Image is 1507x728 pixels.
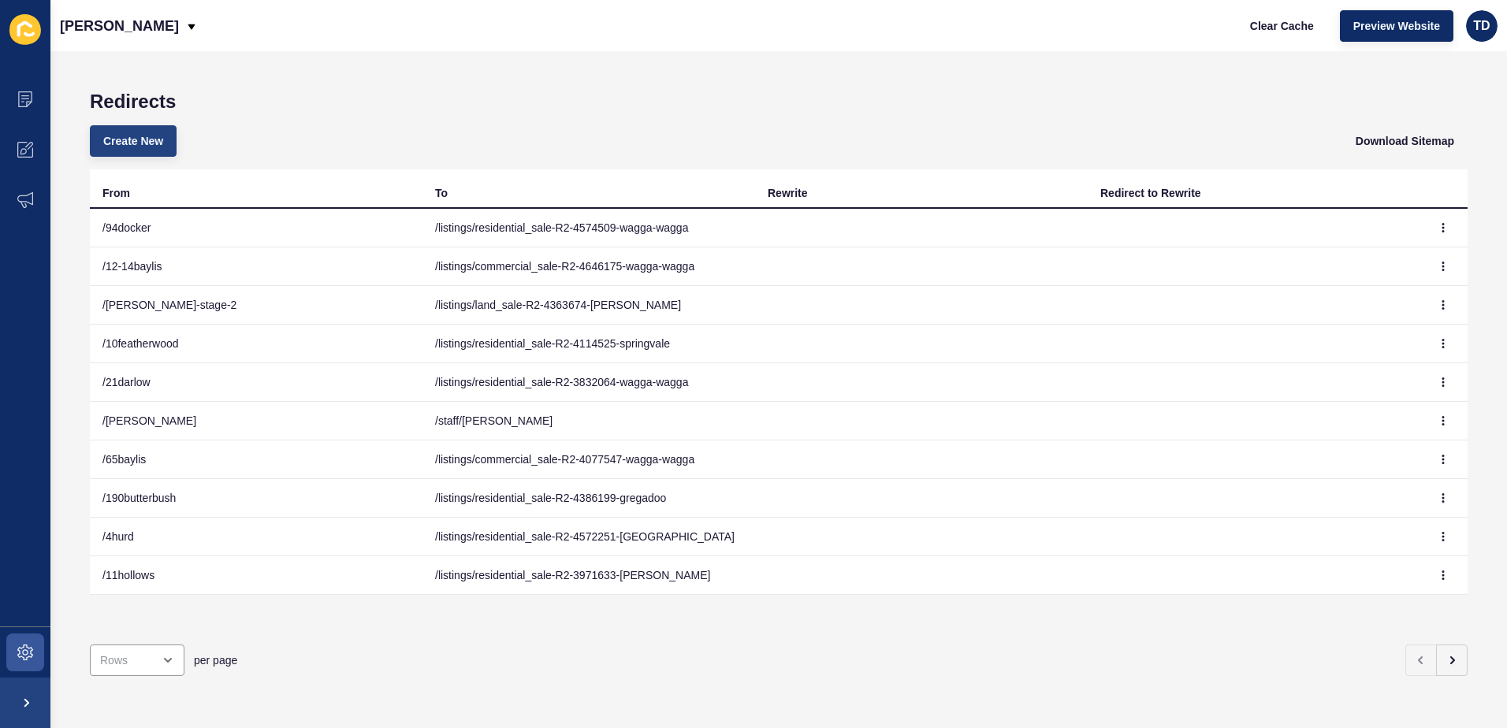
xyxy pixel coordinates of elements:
span: Clear Cache [1250,18,1314,34]
span: per page [194,652,237,668]
div: To [435,185,448,201]
td: /staff/[PERSON_NAME] [422,402,755,440]
td: /listings/residential_sale-R2-4114525-springvale [422,325,755,363]
button: Clear Cache [1237,10,1327,42]
td: /21darlow [90,363,422,402]
button: Create New [90,125,177,157]
td: /11hollows [90,556,422,595]
td: /listings/residential_sale-R2-3832064-wagga-wagga [422,363,755,402]
span: Preview Website [1353,18,1440,34]
div: Redirect to Rewrite [1100,185,1201,201]
td: /[PERSON_NAME] [90,402,422,440]
p: [PERSON_NAME] [60,6,179,46]
td: /[PERSON_NAME]-stage-2 [90,286,422,325]
td: /listings/commercial_sale-R2-4646175-wagga-wagga [422,247,755,286]
td: /190butterbush [90,479,422,518]
span: Create New [103,133,163,149]
button: Download Sitemap [1342,125,1468,157]
td: /4hurd [90,518,422,556]
button: Preview Website [1340,10,1453,42]
h1: Redirects [90,91,1468,113]
td: /10featherwood [90,325,422,363]
span: Download Sitemap [1356,133,1454,149]
td: /94docker [90,209,422,247]
td: /listings/residential_sale-R2-3971633-[PERSON_NAME] [422,556,755,595]
div: open menu [90,644,184,676]
div: Rewrite [768,185,808,201]
span: TD [1473,18,1490,34]
td: /65baylis [90,440,422,479]
td: /listings/residential_sale-R2-4386199-gregadoo [422,479,755,518]
td: /12-14baylis [90,247,422,286]
td: /listings/residential_sale-R2-4572251-[GEOGRAPHIC_DATA] [422,518,755,556]
td: /listings/commercial_sale-R2-4077547-wagga-wagga [422,440,755,479]
td: /listings/residential_sale-R2-4574509-wagga-wagga [422,209,755,247]
td: /listings/land_sale-R2-4363674-[PERSON_NAME] [422,286,755,325]
div: From [102,185,130,201]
